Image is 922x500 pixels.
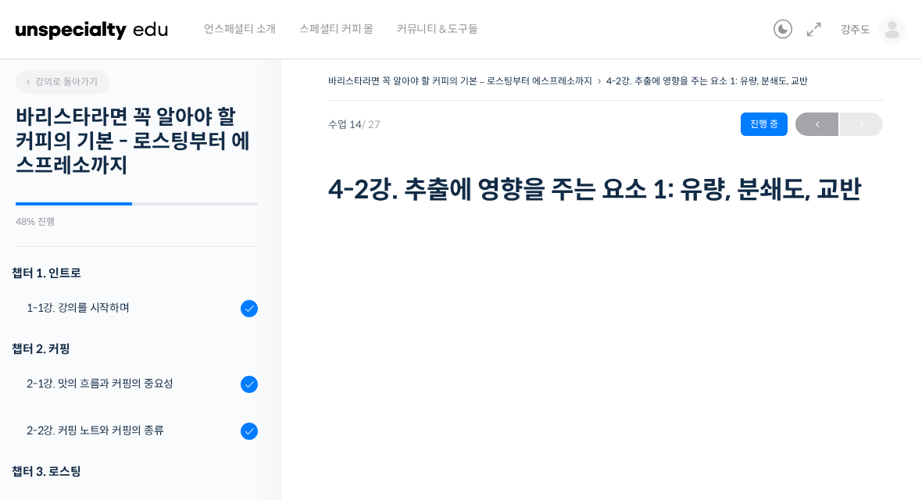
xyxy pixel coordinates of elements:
span: 수업 14 [328,120,381,130]
span: 강의로 돌아가기 [23,76,98,87]
h1: 4-2강. 추출에 영향을 주는 요소 1: 유량, 분쇄도, 교반 [328,175,883,205]
div: 챕터 2. 커핑 [12,338,258,359]
span: 강주도 [841,23,870,37]
div: 1-1강. 강의를 시작하며 [27,299,236,316]
a: 강의로 돌아가기 [16,70,109,94]
a: 바리스타라면 꼭 알아야 할 커피의 기본 – 로스팅부터 에스프레소까지 [328,75,592,87]
h2: 바리스타라면 꼭 알아야 할 커피의 기본 - 로스팅부터 에스프레소까지 [16,105,258,179]
div: 진행 중 [741,112,788,136]
span: ← [795,114,838,135]
a: 4-2강. 추출에 영향을 주는 요소 1: 유량, 분쇄도, 교반 [606,75,808,87]
span: / 27 [362,118,381,131]
div: 2-2강. 커핑 노트와 커핑의 종류 [27,422,236,439]
div: 2-1강. 맛의 흐름과 커핑의 중요성 [27,375,236,392]
div: 48% 진행 [16,217,258,227]
div: 챕터 3. 로스팅 [12,461,258,482]
h3: 챕터 1. 인트로 [12,262,258,284]
a: ←이전 [795,112,838,136]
